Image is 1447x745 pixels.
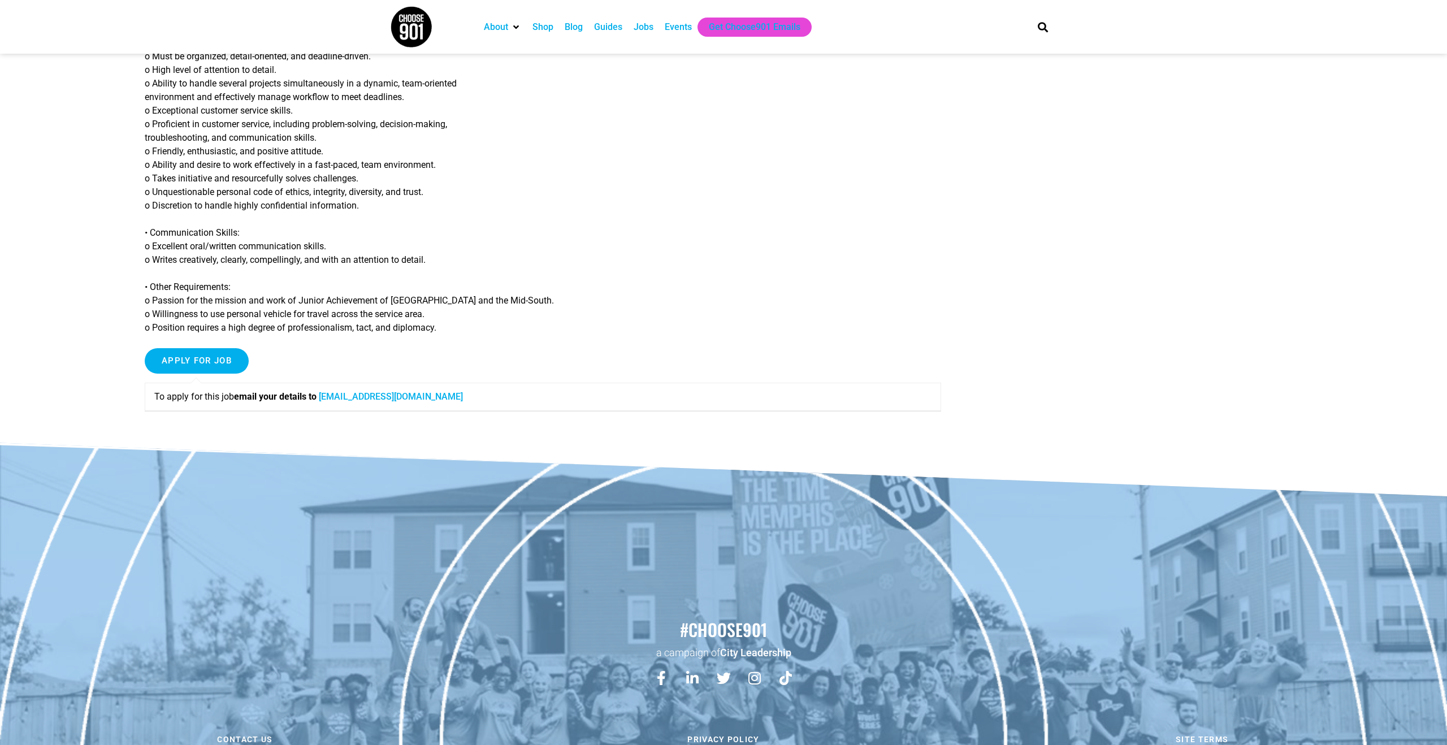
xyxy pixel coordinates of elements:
a: Events [665,20,692,34]
div: Search [1034,18,1052,36]
a: Shop [532,20,553,34]
a: Blog [565,20,583,34]
p: a campaign of [6,646,1441,660]
div: About [478,18,527,37]
a: Jobs [634,20,653,34]
p: To apply for this job [154,390,932,404]
a: Get Choose901 Emails [709,20,800,34]
span: Contact us [217,735,272,743]
a: [EMAIL_ADDRESS][DOMAIN_NAME] [319,391,463,402]
span: Site Terms [1176,735,1228,743]
span: Privacy Policy [687,735,759,743]
a: City Leadership [720,647,791,659]
nav: Main nav [478,18,1019,37]
h2: #choose901 [6,618,1441,642]
p: • Core Competencies: o Must be organized, detail-oriented, and deadline-driven. o High level of a... [145,36,941,213]
strong: email your details to [234,391,317,402]
input: Apply for job [145,348,249,374]
p: • Communication Skills: o Excellent oral/written communication skills. o Writes creatively, clear... [145,226,941,267]
a: About [484,20,508,34]
a: Guides [594,20,622,34]
p: • Other Requirements: o Passion for the mission and work of Junior Achievement of [GEOGRAPHIC_DAT... [145,280,941,335]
